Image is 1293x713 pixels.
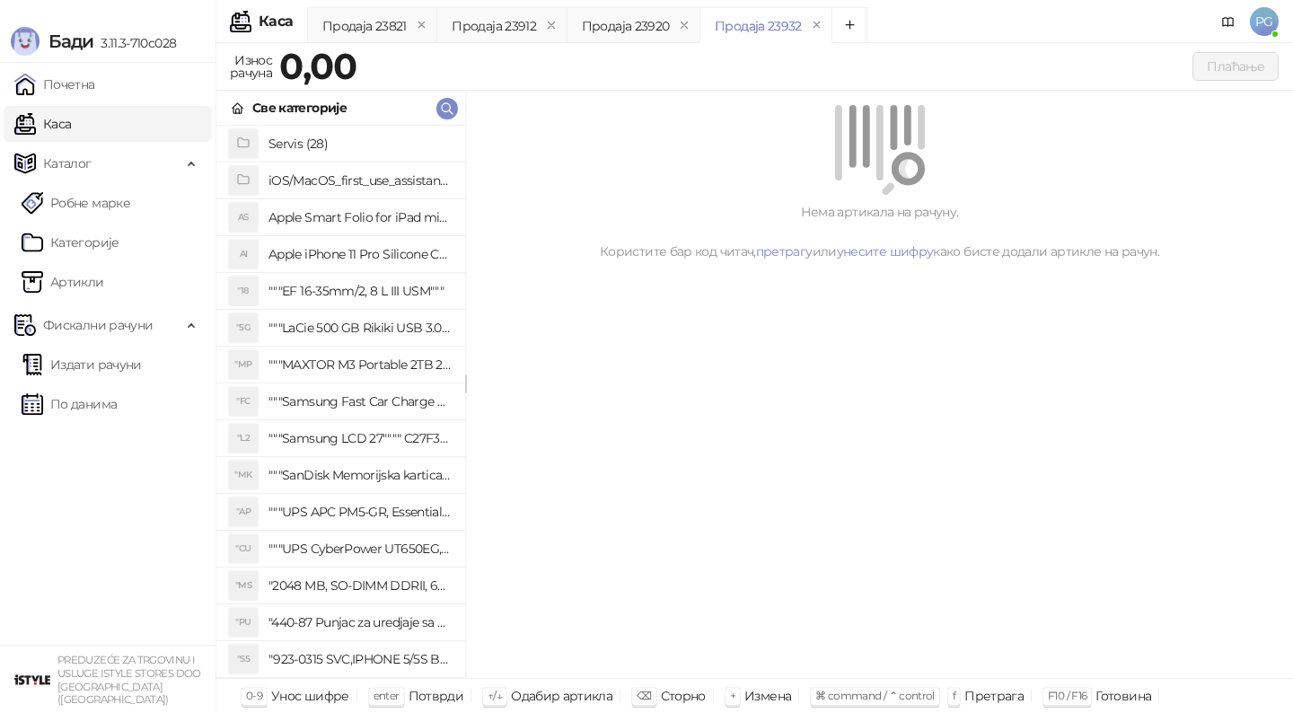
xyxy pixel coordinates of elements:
[279,44,356,88] strong: 0,00
[22,264,104,300] a: ArtikliАртикли
[268,424,451,453] h4: """Samsung LCD 27"""" C27F390FHUXEN"""
[11,27,40,56] img: Logo
[268,534,451,563] h4: """UPS CyberPower UT650EG, 650VA/360W , line-int., s_uko, desktop"""
[831,7,867,43] button: Add tab
[229,497,258,526] div: "AP
[322,16,407,36] div: Продаја 23821
[229,571,258,600] div: "MS
[410,18,434,33] button: remove
[229,534,258,563] div: "CU
[268,129,451,158] h4: Servis (28)
[268,313,451,342] h4: """LaCie 500 GB Rikiki USB 3.0 / Ultra Compact & Resistant aluminum / USB 3.0 / 2.5"""""""
[216,126,465,678] div: grid
[22,224,119,260] a: Категорије
[229,461,258,489] div: "MK
[229,608,258,637] div: "PU
[43,307,153,343] span: Фискални рачуни
[409,684,464,708] div: Потврди
[229,313,258,342] div: "5G
[57,654,201,706] small: PREDUZEĆE ZA TRGOVINU I USLUGE ISTYLE STORES DOO [GEOGRAPHIC_DATA] ([GEOGRAPHIC_DATA])
[268,240,451,268] h4: Apple iPhone 11 Pro Silicone Case - Black
[246,689,262,702] span: 0-9
[805,18,829,33] button: remove
[1095,684,1151,708] div: Готовина
[229,387,258,416] div: "FC
[637,689,651,702] span: ⌫
[1250,7,1279,36] span: PG
[964,684,1024,708] div: Претрага
[229,424,258,453] div: "L2
[229,277,258,305] div: "18
[252,98,347,118] div: Све категорије
[730,689,735,702] span: +
[226,48,276,84] div: Износ рачуна
[756,243,813,260] a: претрагу
[268,645,451,673] h4: "923-0315 SVC,IPHONE 5/5S BATTERY REMOVAL TRAY Držač za iPhone sa kojim se otvara display
[268,277,451,305] h4: """EF 16-35mm/2, 8 L III USM"""
[93,35,176,51] span: 3.11.3-710c028
[22,347,142,383] a: Издати рачуни
[268,461,451,489] h4: """SanDisk Memorijska kartica 256GB microSDXC sa SD adapterom SDSQXA1-256G-GN6MA - Extreme PLUS, ...
[953,689,955,702] span: f
[511,684,612,708] div: Одабир артикла
[661,684,706,708] div: Сторно
[22,386,117,422] a: По данима
[540,18,563,33] button: remove
[268,387,451,416] h4: """Samsung Fast Car Charge Adapter, brzi auto punja_, boja crna"""
[268,350,451,379] h4: """MAXTOR M3 Portable 2TB 2.5"""" crni eksterni hard disk HX-M201TCB/GM"""
[452,16,536,36] div: Продаја 23912
[14,66,95,102] a: Почетна
[229,240,258,268] div: AI
[488,689,502,702] span: ↑/↓
[43,145,92,181] span: Каталог
[14,106,71,142] a: Каса
[259,14,293,29] div: Каса
[229,645,258,673] div: "S5
[1214,7,1243,36] a: Документација
[815,689,935,702] span: ⌘ command / ⌃ control
[488,202,1271,261] div: Нема артикала на рачуну. Користите бар код читач, или како бисте додали артикле на рачун.
[271,684,349,708] div: Унос шифре
[715,16,802,36] div: Продаја 23932
[582,16,670,36] div: Продаја 23920
[1048,689,1086,702] span: F10 / F16
[1192,52,1279,81] button: Плаћање
[268,497,451,526] h4: """UPS APC PM5-GR, Essential Surge Arrest,5 utic_nica"""
[229,203,258,232] div: AS
[14,662,50,698] img: 64x64-companyLogo-77b92cf4-9946-4f36-9751-bf7bb5fd2c7d.png
[268,571,451,600] h4: "2048 MB, SO-DIMM DDRII, 667 MHz, Napajanje 1,8 0,1 V, Latencija CL5"
[229,350,258,379] div: "MP
[268,203,451,232] h4: Apple Smart Folio for iPad mini (A17 Pro) - Sage
[374,689,400,702] span: enter
[673,18,696,33] button: remove
[744,684,791,708] div: Измена
[268,166,451,195] h4: iOS/MacOS_first_use_assistance (4)
[48,31,93,52] span: Бади
[837,243,934,260] a: унесите шифру
[268,608,451,637] h4: "440-87 Punjac za uredjaje sa micro USB portom 4/1, Stand."
[22,185,130,221] a: Робне марке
